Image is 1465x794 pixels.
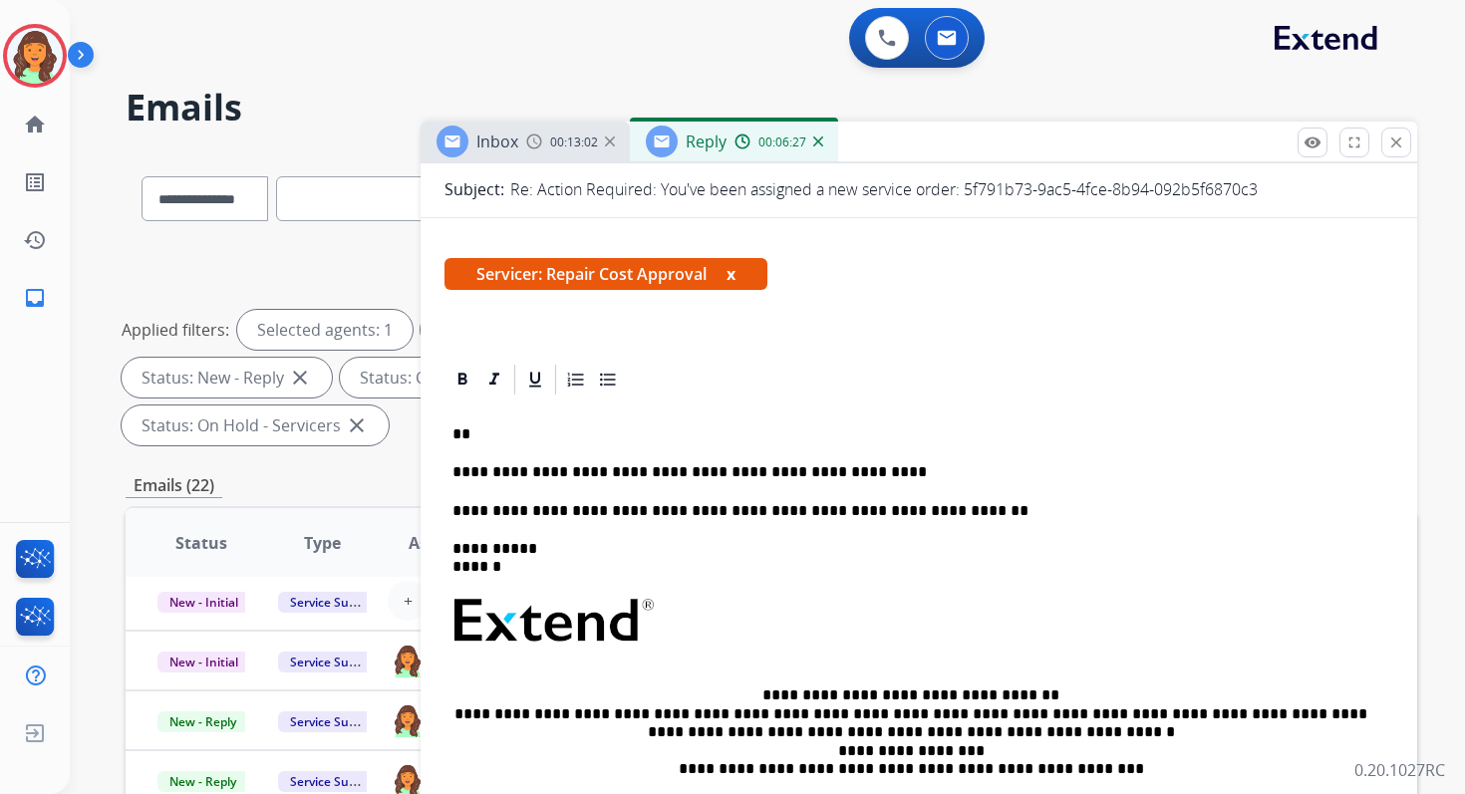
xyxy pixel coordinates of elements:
img: agent-avatar [392,703,424,737]
div: Status: On Hold - Servicers [122,405,389,445]
span: New - Reply [157,711,248,732]
div: Underline [520,365,550,395]
span: New - Reply [157,771,248,792]
mat-icon: home [23,113,47,136]
p: Applied filters: [122,318,229,342]
div: Ordered List [561,365,591,395]
button: x [727,262,735,286]
span: Servicer: Repair Cost Approval [444,258,767,290]
p: Re: Action Required: You've been assigned a new service order: 5f791b73-9ac5-4fce-8b94-092b5f6870c3 [510,177,1258,201]
mat-icon: list_alt [23,170,47,194]
div: Italic [479,365,509,395]
span: 00:06:27 [758,134,806,150]
p: 0.20.1027RC [1354,758,1445,782]
span: Type [304,531,341,555]
mat-icon: remove_red_eye [1304,133,1321,151]
span: + [404,589,413,613]
span: Inbox [476,131,518,152]
div: Selected agents: 1 [237,310,413,350]
span: Assignee [409,531,478,555]
div: Bullet List [593,365,623,395]
span: Service Support [278,711,392,732]
div: Bold [447,365,477,395]
p: Emails (22) [126,473,222,498]
span: New - Initial [157,592,250,613]
div: Status: On-hold – Internal [340,358,599,397]
mat-icon: close [345,413,369,437]
mat-icon: close [1387,133,1405,151]
h2: Emails [126,88,1417,128]
button: + [388,581,428,621]
img: avatar [7,28,63,84]
span: Reply [686,131,727,152]
span: New - Initial [157,652,250,672]
mat-icon: history [23,228,47,252]
div: Status: New - Reply [122,358,332,397]
img: agent-avatar [392,644,424,677]
p: Subject: [444,177,504,201]
mat-icon: close [288,366,312,390]
span: Service Support [278,592,392,613]
span: Service Support [278,771,392,792]
span: 00:13:02 [550,134,598,150]
span: Service Support [278,652,392,672]
mat-icon: fullscreen [1345,133,1363,151]
mat-icon: inbox [23,286,47,310]
span: Status [175,531,227,555]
